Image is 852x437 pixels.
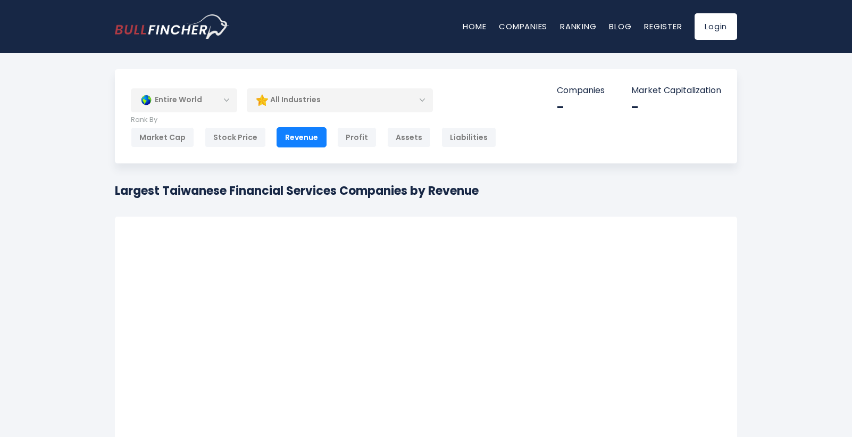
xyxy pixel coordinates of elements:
a: Ranking [560,21,596,32]
div: Revenue [277,127,327,147]
div: All Industries [247,88,433,112]
p: Companies [557,85,605,96]
a: Go to homepage [115,14,229,39]
div: Assets [387,127,431,147]
div: Profit [337,127,377,147]
div: - [631,99,721,116]
div: Market Cap [131,127,194,147]
div: - [557,99,605,116]
a: Register [644,21,682,32]
p: Rank By [131,116,496,125]
a: Login [695,13,737,40]
a: Companies [499,21,547,32]
a: Home [463,21,486,32]
div: Entire World [131,88,237,112]
h1: Largest Taiwanese Financial Services Companies by Revenue [115,182,479,200]
div: Liabilities [441,127,496,147]
p: Market Capitalization [631,85,721,96]
div: Stock Price [205,127,266,147]
img: bullfincher logo [115,14,229,39]
a: Blog [609,21,631,32]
